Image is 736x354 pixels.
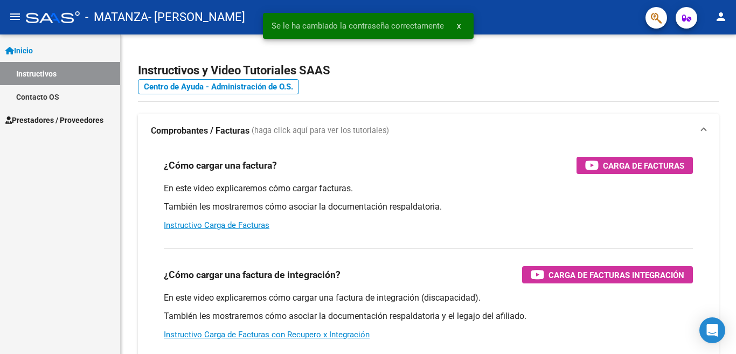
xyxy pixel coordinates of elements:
mat-icon: menu [9,10,22,23]
p: También les mostraremos cómo asociar la documentación respaldatoria. [164,201,693,213]
a: Instructivo Carga de Facturas [164,220,269,230]
span: - [PERSON_NAME] [148,5,245,29]
p: En este video explicaremos cómo cargar una factura de integración (discapacidad). [164,292,693,304]
h2: Instructivos y Video Tutoriales SAAS [138,60,719,81]
span: - MATANZA [85,5,148,29]
button: Carga de Facturas Integración [522,266,693,283]
span: Carga de Facturas Integración [548,268,684,282]
a: Centro de Ayuda - Administración de O.S. [138,79,299,94]
button: x [448,16,469,36]
strong: Comprobantes / Facturas [151,125,249,137]
span: x [457,21,461,31]
p: También les mostraremos cómo asociar la documentación respaldatoria y el legajo del afiliado. [164,310,693,322]
p: En este video explicaremos cómo cargar facturas. [164,183,693,195]
mat-expansion-panel-header: Comprobantes / Facturas (haga click aquí para ver los tutoriales) [138,114,719,148]
mat-icon: person [714,10,727,23]
div: Open Intercom Messenger [699,317,725,343]
span: (haga click aquí para ver los tutoriales) [252,125,389,137]
span: Carga de Facturas [603,159,684,172]
button: Carga de Facturas [577,157,693,174]
span: Inicio [5,45,33,57]
h3: ¿Cómo cargar una factura de integración? [164,267,341,282]
span: Se le ha cambiado la contraseña correctamente [272,20,444,31]
a: Instructivo Carga de Facturas con Recupero x Integración [164,330,370,339]
h3: ¿Cómo cargar una factura? [164,158,277,173]
span: Prestadores / Proveedores [5,114,103,126]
